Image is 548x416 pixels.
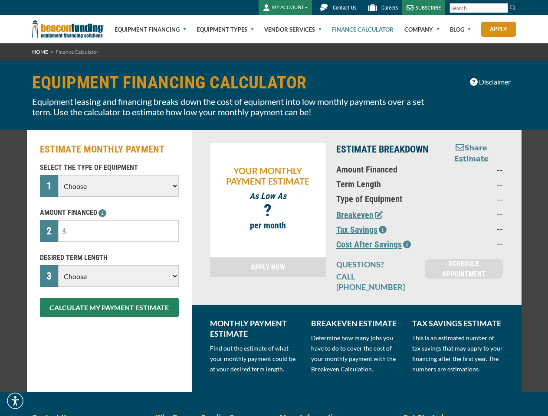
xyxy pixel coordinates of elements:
[56,49,98,55] span: Finance Calculator
[32,96,434,117] p: Equipment leasing and financing breaks down the cost of equipment into low monthly payments over ...
[264,16,322,43] a: Vendor Services
[40,220,59,242] div: 2
[412,333,503,374] p: This is an estimated number of tax savings that may apply to your financing after the first year....
[40,265,59,287] div: 3
[425,259,503,279] a: SCHEDULE APPOINTMENT
[214,191,322,201] p: As Low As
[499,5,506,12] a: Clear search text
[58,220,178,242] input: $
[440,164,503,175] p: --
[336,271,414,292] p: CALL [PHONE_NUMBER]
[440,223,503,234] p: --
[336,208,383,221] button: Breakeven
[412,318,503,328] p: TAX SAVINGS ESTIMATE
[32,15,104,43] img: Beacon Funding Corporation logo
[440,238,503,248] p: --
[336,143,429,156] p: ESTIMATE BREAKDOWN
[464,74,516,90] button: Disclaimer
[311,333,402,374] p: Determine how many jobs you have to do to cover the cost of your monthly payment with the Breakev...
[40,298,179,317] button: CALCULATE MY PAYMENT ESTIMATE
[214,220,322,231] p: per month
[440,179,503,189] p: --
[311,318,402,328] p: BREAKEVEN ESTIMATE
[32,74,434,92] h1: EQUIPMENT FINANCING CALCULATOR
[440,194,503,204] p: --
[440,143,503,164] button: Share Estimate
[333,5,356,11] span: Contact Us
[210,343,301,374] p: Find out the estimate of what your monthly payment could be at your desired term length.
[440,208,503,219] p: --
[336,179,429,189] p: Term Length
[197,16,254,43] a: Equipment Types
[332,16,394,43] a: Finance Calculator
[40,175,59,197] div: 1
[336,259,414,270] p: QUESTIONS?
[450,3,508,13] input: Search
[336,194,429,204] p: Type of Equipment
[481,22,516,37] a: Apply
[450,16,471,43] a: Blog
[115,16,186,43] a: Equipment Financing
[404,16,440,43] a: Company
[336,223,387,236] button: Tax Savings
[336,238,411,251] button: Cost After Savings
[381,5,398,11] span: Careers
[509,4,516,11] img: Search
[210,257,326,277] a: APPLY NOW
[210,318,301,339] p: MONTHLY PAYMENT ESTIMATE
[214,205,322,216] p: ?
[40,162,179,173] p: SELECT THE TYPE OF EQUIPMENT
[336,164,429,175] p: Amount Financed
[32,49,48,55] a: HOME
[40,143,179,156] h2: ESTIMATE MONTHLY PAYMENT
[40,208,179,218] p: AMOUNT FINANCED
[479,77,511,87] span: Disclaimer
[214,166,322,186] p: YOUR MONTHLY PAYMENT ESTIMATE
[40,253,179,263] p: DESIRED TERM LENGTH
